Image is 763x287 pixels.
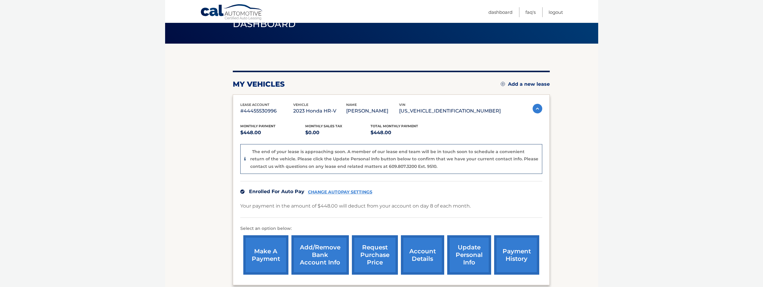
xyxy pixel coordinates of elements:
[401,235,444,275] a: account details
[240,103,269,107] span: lease account
[501,82,505,86] img: add.svg
[371,128,436,137] p: $448.00
[399,103,405,107] span: vin
[447,235,491,275] a: update personal info
[250,149,538,169] p: The end of your lease is approaching soon. A member of our lease end team will be in touch soon t...
[293,103,308,107] span: vehicle
[308,190,372,195] a: CHANGE AUTOPAY SETTINGS
[305,124,342,128] span: Monthly sales Tax
[533,104,542,113] img: accordion-active.svg
[240,202,471,210] p: Your payment in the amount of $448.00 will deduct from your account on day 8 of each month.
[346,103,357,107] span: name
[371,124,418,128] span: Total Monthly Payment
[346,107,399,115] p: [PERSON_NAME]
[240,107,293,115] p: #44455530996
[352,235,398,275] a: request purchase price
[305,128,371,137] p: $0.00
[549,7,563,17] a: Logout
[488,7,512,17] a: Dashboard
[240,124,275,128] span: Monthly Payment
[501,81,550,87] a: Add a new lease
[249,189,304,194] span: Enrolled For Auto Pay
[525,7,536,17] a: FAQ's
[399,107,501,115] p: [US_VEHICLE_IDENTIFICATION_NUMBER]
[291,235,349,275] a: Add/Remove bank account info
[293,107,346,115] p: 2023 Honda HR-V
[494,235,539,275] a: payment history
[240,128,306,137] p: $448.00
[240,190,245,194] img: check.svg
[233,80,285,89] h2: my vehicles
[200,4,263,21] a: Cal Automotive
[233,18,296,29] span: Dashboard
[243,235,288,275] a: make a payment
[240,225,542,232] p: Select an option below:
